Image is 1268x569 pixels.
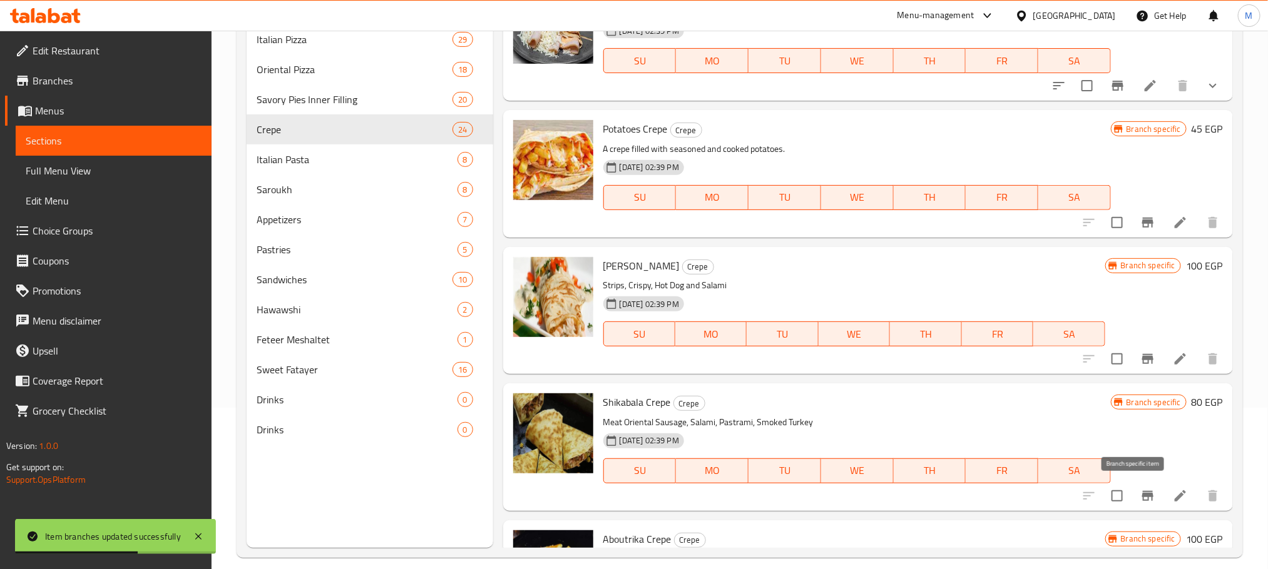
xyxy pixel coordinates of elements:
a: Edit Restaurant [5,36,212,66]
div: Crepe24 [247,114,493,144]
div: Feteer Meshaltet1 [247,325,493,355]
span: SU [609,461,672,480]
span: 18 [453,64,472,76]
span: Crepe [671,123,702,138]
button: TU [747,321,818,346]
div: items [458,332,473,347]
button: delete [1198,344,1228,374]
button: SA [1038,48,1111,73]
span: FR [971,52,1033,70]
span: Feteer Meshaltet [257,332,458,347]
span: FR [971,461,1033,480]
div: items [458,392,473,407]
span: Select to update [1104,209,1130,236]
button: FR [966,185,1038,210]
span: SA [1043,188,1106,206]
span: 10 [453,274,472,286]
div: items [458,422,473,437]
span: Sections [26,133,202,148]
div: Sandwiches10 [247,264,493,295]
button: MO [676,458,749,483]
button: TH [894,48,966,73]
button: TH [894,185,966,210]
span: Branch specific [1122,123,1186,135]
span: Drinks [257,422,458,437]
span: Aboutrika Crepe [603,530,672,548]
a: Choice Groups [5,216,212,246]
button: delete [1198,481,1228,511]
span: Get support on: [6,459,64,475]
span: Choice Groups [33,223,202,238]
span: MO [681,188,744,206]
span: Edit Restaurant [33,43,202,58]
span: FR [971,188,1033,206]
div: Italian Pizza [257,32,453,47]
span: [DATE] 02:39 PM [615,161,684,173]
button: FR [962,321,1033,346]
button: sort-choices [1044,71,1074,101]
div: Appetizers7 [247,204,493,234]
span: Saroukh [257,182,458,197]
div: Hawawshi2 [247,295,493,325]
span: Grocery Checklist [33,403,202,418]
a: Edit menu item [1173,351,1188,366]
div: Italian Pasta8 [247,144,493,174]
span: 8 [458,154,473,166]
div: Italian Pizza29 [247,24,493,54]
div: items [452,272,473,287]
span: SU [609,52,672,70]
a: Menus [5,96,212,126]
div: Drinks [257,392,458,407]
div: Pastries5 [247,234,493,264]
span: Crepe [675,533,705,547]
button: SA [1038,185,1111,210]
a: Menu disclaimer [5,306,212,336]
span: Sandwiches [257,272,453,287]
span: Version: [6,438,37,454]
div: Drinks0 [247,385,493,415]
span: 16 [453,364,472,376]
span: Savory Pies Inner Filling [257,92,453,107]
button: TH [894,458,966,483]
div: Sweet Fatayer16 [247,355,493,385]
span: TU [752,325,813,343]
span: Branches [33,73,202,88]
span: TH [899,52,961,70]
span: Crepe [683,259,713,274]
span: WE [826,188,889,206]
button: SU [603,185,677,210]
span: Promotions [33,283,202,298]
button: MO [675,321,747,346]
span: MO [681,461,744,480]
button: SA [1033,321,1105,346]
div: items [452,122,473,137]
span: MO [680,325,742,343]
button: MO [676,48,749,73]
div: Pastries [257,242,458,257]
button: WE [821,185,894,210]
span: SA [1038,325,1100,343]
span: WE [824,325,885,343]
img: Shikabala Crepe [513,393,593,473]
span: 29 [453,34,472,46]
span: SU [609,325,670,343]
h6: 100 EGP [1186,257,1223,274]
div: Item branches updated successfully [45,530,181,543]
span: Potatoes Crepe [603,119,668,138]
span: Crepe [257,122,453,137]
span: 1.0.0 [39,438,58,454]
span: Sweet Fatayer [257,362,453,377]
span: SA [1043,461,1106,480]
span: Menu disclaimer [33,313,202,328]
img: Abo Salah Crepe [513,257,593,337]
span: Oriental Pizza [257,62,453,77]
span: TU [754,461,816,480]
span: [DATE] 02:39 PM [615,435,684,446]
button: WE [821,458,894,483]
span: TU [754,188,816,206]
a: Edit menu item [1173,215,1188,230]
